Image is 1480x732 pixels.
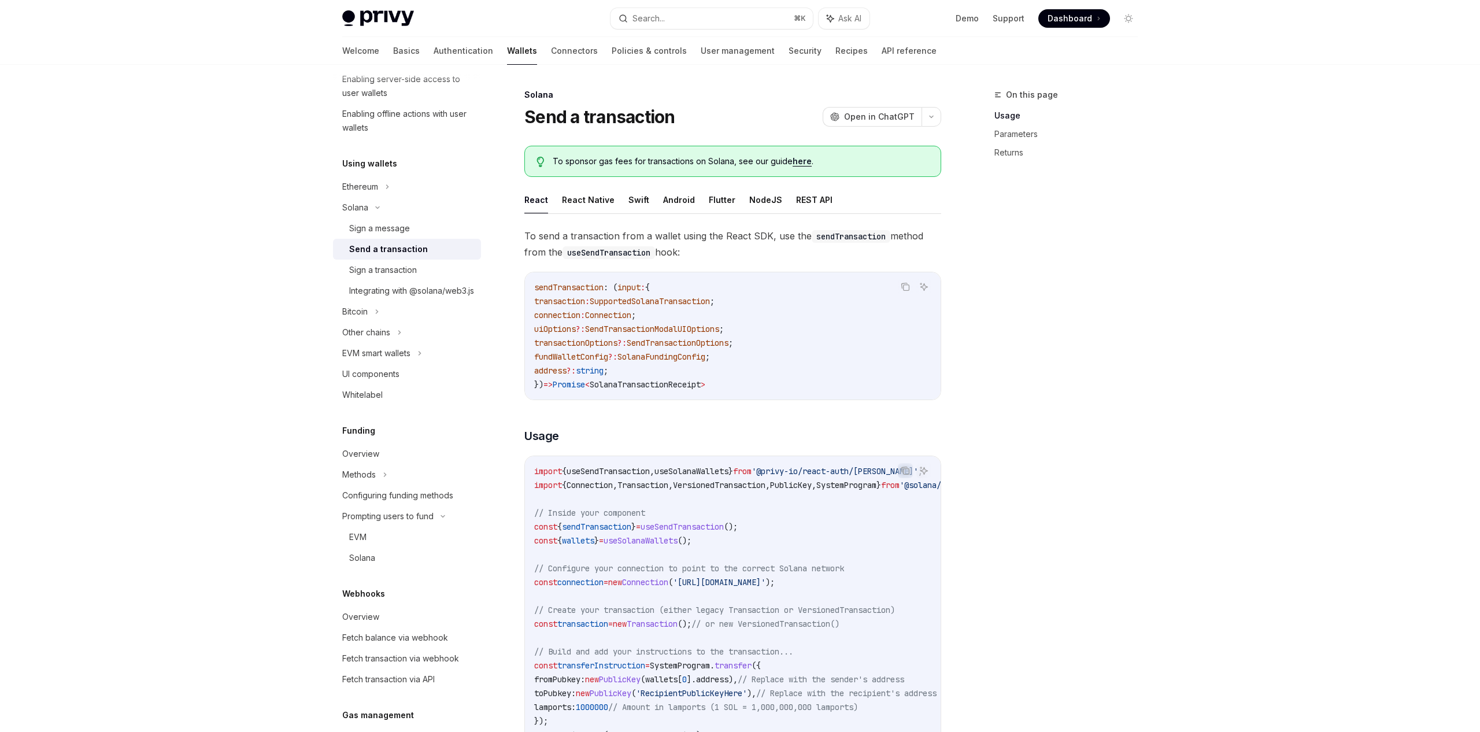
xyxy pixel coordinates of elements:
[794,14,806,23] span: ⌘ K
[534,310,580,320] span: connection
[562,480,567,490] span: {
[534,365,567,376] span: address
[610,8,813,29] button: Search...⌘K
[608,352,617,362] span: ?:
[838,13,861,24] span: Ask AI
[557,535,562,546] span: {
[673,480,765,490] span: VersionedTransaction
[796,186,832,213] button: REST API
[710,296,715,306] span: ;
[631,522,636,532] span: }
[534,716,548,726] span: });
[631,688,636,698] span: (
[994,125,1147,143] a: Parameters
[604,535,678,546] span: useSolanaWallets
[557,522,562,532] span: {
[562,522,631,532] span: sendTransaction
[916,279,931,294] button: Ask AI
[333,548,481,568] a: Solana
[543,379,553,390] span: =>
[678,535,691,546] span: ();
[507,37,537,65] a: Wallets
[534,619,557,629] span: const
[524,106,675,127] h1: Send a transaction
[333,443,481,464] a: Overview
[342,652,459,666] div: Fetch transaction via webhook
[553,156,929,167] span: To sponsor gas fees for transactions on Solana, see our guide .
[876,480,881,490] span: }
[534,563,844,574] span: // Configure your connection to point to the correct Solana network
[585,674,599,685] span: new
[682,674,687,685] span: 0
[882,37,937,65] a: API reference
[333,69,481,103] a: Enabling server-side access to user wallets
[1119,9,1138,28] button: Toggle dark mode
[617,282,641,293] span: input
[333,280,481,301] a: Integrating with @solana/web3.js
[835,37,868,65] a: Recipes
[342,509,434,523] div: Prompting users to fund
[747,688,756,698] span: ),
[819,8,869,29] button: Ask AI
[701,37,775,65] a: User management
[349,263,417,277] div: Sign a transaction
[668,480,673,490] span: ,
[645,282,650,293] span: {
[534,379,543,390] span: })
[844,111,915,123] span: Open in ChatGPT
[393,37,420,65] a: Basics
[576,702,608,712] span: 1000000
[650,466,654,476] span: ,
[333,364,481,385] a: UI components
[342,305,368,319] div: Bitcoin
[608,577,622,587] span: new
[534,324,576,334] span: uiOptions
[342,610,379,624] div: Overview
[333,260,481,280] a: Sign a transaction
[599,535,604,546] span: =
[765,480,770,490] span: ,
[816,480,876,490] span: SystemProgram
[342,468,376,482] div: Methods
[687,674,696,685] span: ].
[534,480,562,490] span: import
[594,535,599,546] span: }
[342,672,435,686] div: Fetch transaction via API
[1006,88,1058,102] span: On this page
[691,619,839,629] span: // or new VersionedTransaction()
[342,72,474,100] div: Enabling server-side access to user wallets
[617,480,668,490] span: Transaction
[705,352,710,362] span: ;
[333,103,481,138] a: Enabling offline actions with user wallets
[333,527,481,548] a: EVM
[617,338,627,348] span: ?:
[765,577,775,587] span: );
[524,89,941,101] div: Solana
[728,466,733,476] span: }
[770,480,812,490] span: PublicKey
[994,143,1147,162] a: Returns
[650,660,710,671] span: SystemProgram
[333,607,481,627] a: Overview
[599,674,641,685] span: PublicKey
[701,379,705,390] span: >
[636,522,641,532] span: =
[349,284,474,298] div: Integrating with @solana/web3.js
[881,480,900,490] span: from
[333,239,481,260] a: Send a transaction
[349,530,367,544] div: EVM
[342,447,379,461] div: Overview
[524,228,941,260] span: To send a transaction from a wallet using the React SDK, use the method from the hook:
[562,535,594,546] span: wallets
[608,619,613,629] span: =
[342,10,414,27] img: light logo
[631,310,636,320] span: ;
[342,367,399,381] div: UI components
[342,180,378,194] div: Ethereum
[333,648,481,669] a: Fetch transaction via webhook
[342,37,379,65] a: Welcome
[534,577,557,587] span: const
[636,688,747,698] span: 'RecipientPublicKeyHere'
[622,577,668,587] span: Connection
[604,577,608,587] span: =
